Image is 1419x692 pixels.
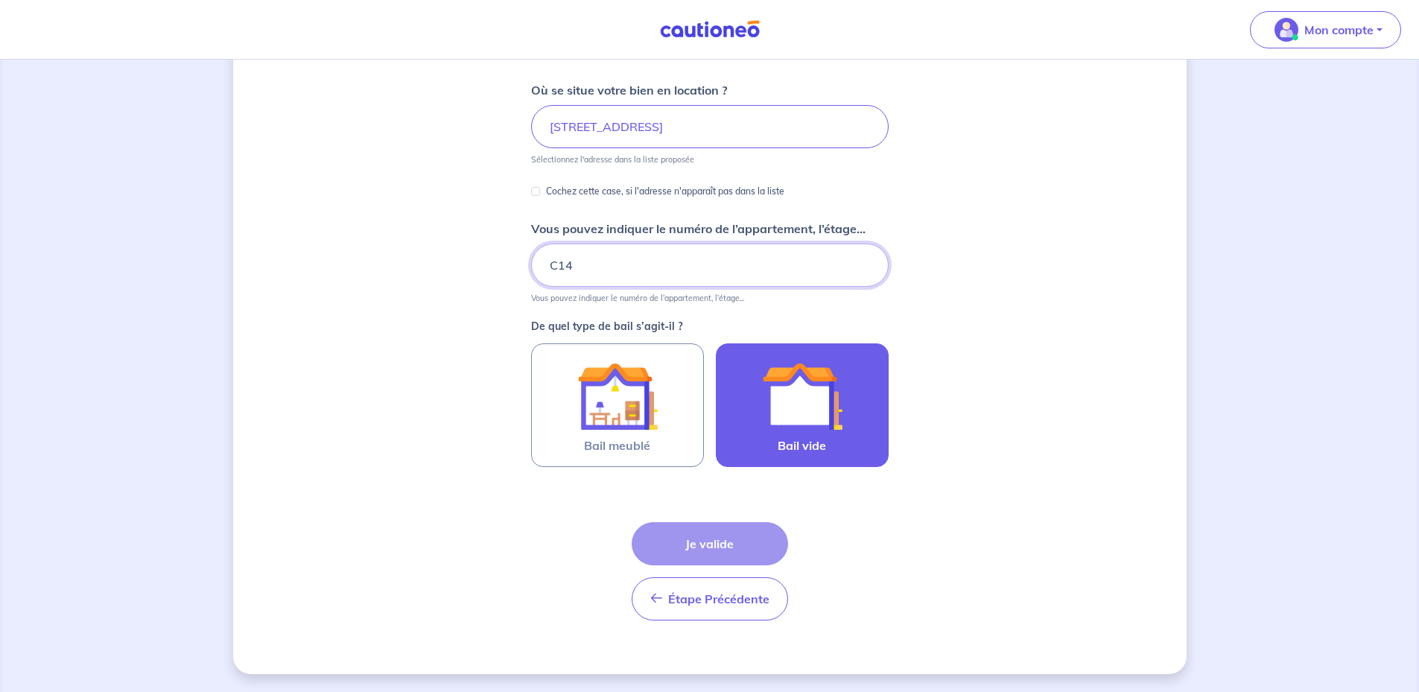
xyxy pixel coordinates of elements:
[584,437,650,454] span: Bail meublé
[778,437,826,454] span: Bail vide
[1304,21,1374,39] p: Mon compte
[762,356,842,437] img: illu_empty_lease.svg
[668,591,769,606] span: Étape Précédente
[531,244,889,287] input: Appartement 2
[531,154,694,165] p: Sélectionnez l'adresse dans la liste proposée
[577,356,658,437] img: illu_furnished_lease.svg
[531,81,727,99] p: Où se situe votre bien en location ?
[654,20,766,39] img: Cautioneo
[546,182,784,200] p: Cochez cette case, si l'adresse n'apparaît pas dans la liste
[632,577,788,620] button: Étape Précédente
[531,105,889,148] input: 2 rue de paris, 59000 lille
[1250,11,1401,48] button: illu_account_valid_menu.svgMon compte
[531,293,744,303] p: Vous pouvez indiquer le numéro de l’appartement, l’étage...
[531,321,889,331] p: De quel type de bail s’agit-il ?
[531,220,866,238] p: Vous pouvez indiquer le numéro de l’appartement, l’étage...
[1274,18,1298,42] img: illu_account_valid_menu.svg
